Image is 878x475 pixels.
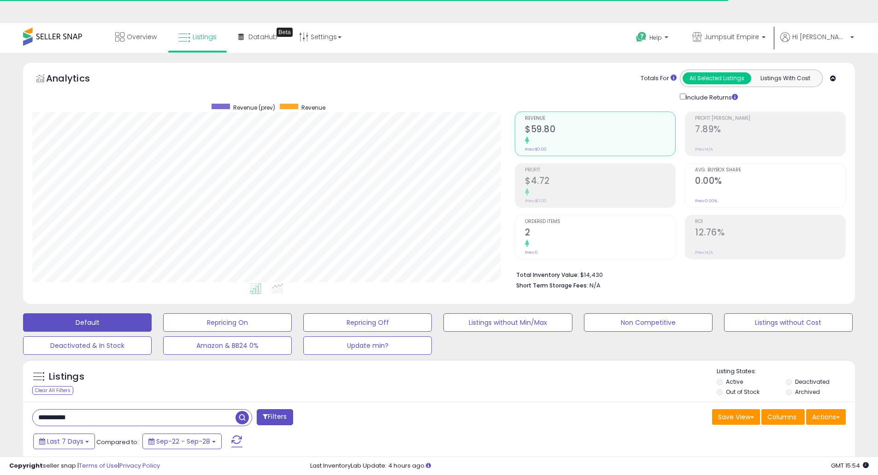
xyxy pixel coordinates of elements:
button: Sep-22 - Sep-28 [142,434,222,449]
span: Listings [193,32,217,41]
a: Settings [292,23,348,51]
span: N/A [589,281,601,290]
h2: 12.76% [695,227,845,240]
span: Jumpsuit Empire [704,32,759,41]
button: Amazon & BB24 0% [163,336,292,355]
span: Revenue [525,116,675,121]
span: Ordered Items [525,219,675,224]
button: Repricing Off [303,313,432,332]
h2: $4.72 [525,176,675,188]
label: Active [726,378,743,386]
span: Sep-22 - Sep-28 [156,437,210,446]
a: Terms of Use [79,461,118,470]
button: Last 7 Days [33,434,95,449]
div: seller snap | | [9,462,160,470]
strong: Copyright [9,461,43,470]
i: Get Help [636,31,647,43]
button: Listings With Cost [751,72,819,84]
label: Archived [795,388,820,396]
small: Prev: 0.00% [695,198,717,204]
button: Listings without Min/Max [443,313,572,332]
a: Privacy Policy [119,461,160,470]
a: Overview [108,23,164,51]
button: Repricing On [163,313,292,332]
span: Last 7 Days [47,437,83,446]
small: Prev: $0.00 [525,198,547,204]
button: Save View [712,409,760,425]
div: Clear All Filters [32,386,73,395]
button: Update min? [303,336,432,355]
span: Compared to: [96,438,139,446]
button: Default [23,313,152,332]
h2: 7.89% [695,124,845,136]
h2: 0.00% [695,176,845,188]
h2: 2 [525,227,675,240]
div: Totals For [641,74,677,83]
b: Short Term Storage Fees: [516,281,588,289]
span: Avg. Buybox Share [695,168,845,173]
button: Actions [806,409,846,425]
label: Out of Stock [726,388,760,396]
a: Jumpsuit Empire [685,23,772,53]
div: Tooltip anchor [277,28,293,37]
p: Listing States: [717,367,855,376]
span: Profit [PERSON_NAME] [695,116,845,121]
a: Listings [171,23,224,51]
h5: Analytics [46,72,108,87]
small: Prev: N/A [695,250,713,255]
h2: $59.80 [525,124,675,136]
span: Revenue [301,104,325,111]
div: Last InventoryLab Update: 4 hours ago. [310,462,869,470]
span: DataHub [248,32,277,41]
h5: Listings [49,370,84,383]
span: ROI [695,219,845,224]
li: $14,430 [516,269,839,280]
button: All Selected Listings [683,72,751,84]
button: Non Competitive [584,313,713,332]
label: Deactivated [795,378,830,386]
a: Hi [PERSON_NAME] [780,32,854,53]
span: Hi [PERSON_NAME] [792,32,848,41]
small: Prev: 0 [525,250,538,255]
button: Deactivated & In Stock [23,336,152,355]
span: 2025-10-6 15:54 GMT [831,461,869,470]
button: Columns [761,409,805,425]
a: DataHub [231,23,284,51]
span: Columns [767,412,796,422]
b: Total Inventory Value: [516,271,579,279]
button: Filters [257,409,293,425]
span: Help [649,34,662,41]
span: Overview [127,32,157,41]
span: Profit [525,168,675,173]
span: Revenue (prev) [233,104,275,111]
small: Prev: N/A [695,147,713,152]
a: Help [629,24,678,53]
small: Prev: $0.00 [525,147,547,152]
div: Include Returns [673,92,749,102]
button: Listings without Cost [724,313,853,332]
